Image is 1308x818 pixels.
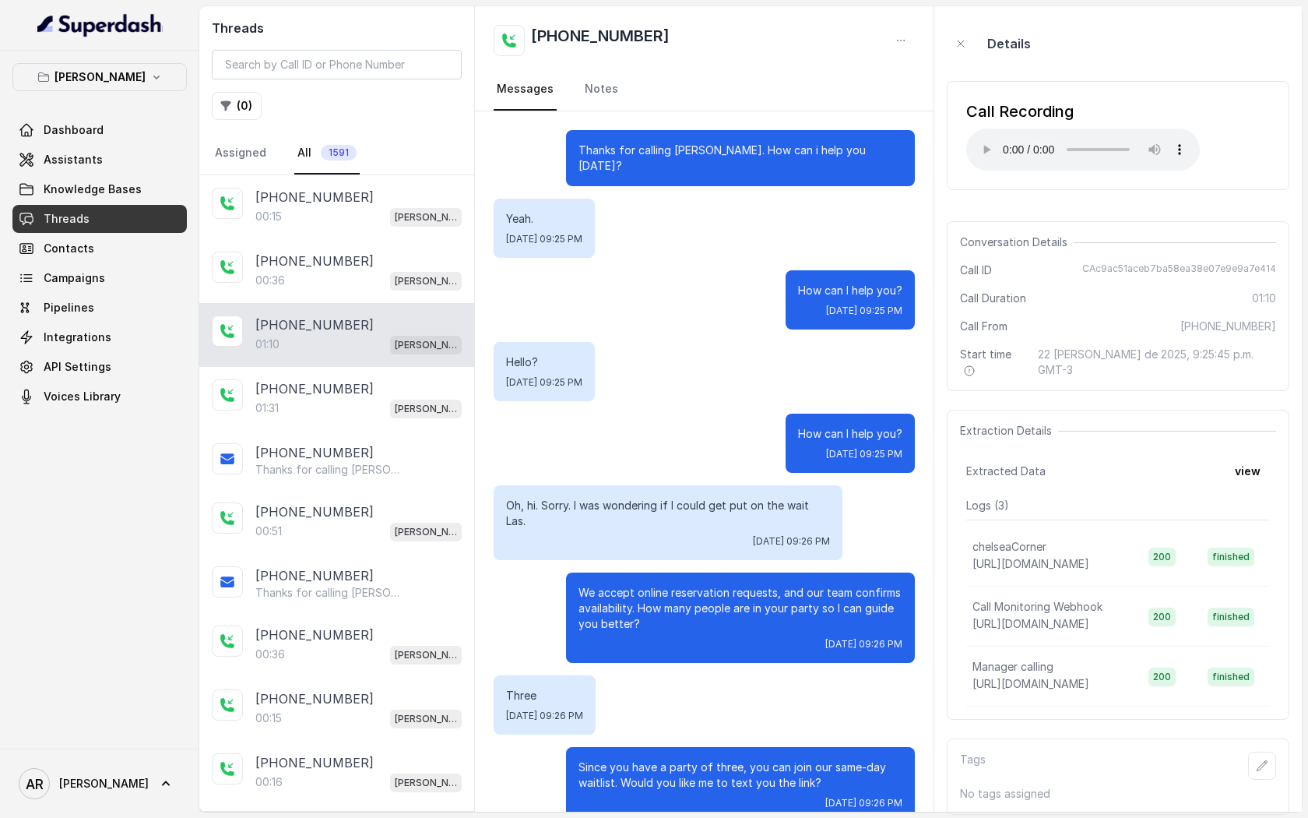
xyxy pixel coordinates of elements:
text: AR [26,776,44,792]
span: Contacts [44,241,94,256]
p: 01:31 [255,400,279,416]
span: [URL][DOMAIN_NAME] [972,677,1089,690]
span: API Settings [44,359,111,375]
p: [PHONE_NUMBER] [255,188,374,206]
a: Dashboard [12,116,187,144]
span: Assistants [44,152,103,167]
a: Notes [582,69,621,111]
span: Campaigns [44,270,105,286]
span: Integrations [44,330,111,345]
span: Pipelines [44,300,94,316]
span: [DATE] 09:26 PM [825,638,902,651]
a: Contacts [12,234,187,263]
p: 00:36 [255,647,285,662]
p: Thanks for calling [PERSON_NAME]! Join Waitlist: [URL][DOMAIN_NAME] [255,585,405,601]
p: [PERSON_NAME] [395,647,457,663]
a: Pipelines [12,294,187,322]
a: API Settings [12,353,187,381]
span: [DATE] 09:25 PM [826,448,902,460]
span: Extracted Data [966,464,1046,479]
span: CAc9ac51aceb7ba58ea38e07e9e9a7e414 [1082,263,1276,278]
a: Campaigns [12,264,187,292]
a: Threads [12,205,187,233]
p: [PHONE_NUMBER] [255,316,374,334]
span: [URL][DOMAIN_NAME] [972,557,1089,570]
h2: [PHONE_NUMBER] [531,25,670,56]
p: [PHONE_NUMBER] [255,626,374,644]
p: [PERSON_NAME] [395,273,457,289]
span: Call From [960,319,1007,334]
p: Hello? [506,354,582,370]
p: [PERSON_NAME] [395,524,457,540]
p: 00:15 [255,710,282,726]
span: finished [1208,608,1254,626]
span: Dashboard [44,122,104,138]
span: [PHONE_NUMBER] [1180,319,1276,334]
span: 200 [1148,548,1176,566]
p: Call Monitoring Webhook [972,599,1102,615]
button: [PERSON_NAME] [12,63,187,91]
span: Conversation Details [960,234,1074,250]
p: 01:10 [255,337,280,352]
span: [PERSON_NAME] [59,776,149,792]
a: Integrations [12,323,187,351]
button: (0) [212,92,262,120]
p: 00:15 [255,209,282,224]
p: Thanks for calling [PERSON_NAME]. How can i help you [DATE]? [578,143,902,174]
p: [PERSON_NAME] [395,210,457,225]
p: 00:51 [255,524,282,539]
p: chelseaCorner [972,539,1046,555]
nav: Tabs [212,132,462,175]
p: [PHONE_NUMBER] [255,252,374,270]
p: [PERSON_NAME] [54,68,146,86]
a: Messages [494,69,557,111]
p: No tags assigned [960,786,1276,802]
p: Yeah. [506,211,582,227]
p: [PHONE_NUMBER] [255,689,374,708]
span: Call ID [960,263,992,278]
a: [PERSON_NAME] [12,762,187,806]
span: [DATE] 09:26 PM [825,797,902,809]
span: Call Duration [960,291,1026,306]
p: Thanks for calling [PERSON_NAME]! Join Waitlist: [URL][DOMAIN_NAME] [255,462,405,478]
span: [DATE] 09:25 PM [506,233,582,245]
span: 200 [1148,608,1176,626]
div: Call Recording [966,100,1200,122]
span: [DATE] 09:26 PM [506,710,583,722]
p: We accept online reservation requests, and our team confirms availability. How many people are in... [578,585,902,632]
span: Start time [960,347,1025,378]
input: Search by Call ID or Phone Number [212,50,462,79]
audio: Your browser does not support the audio element. [966,129,1200,171]
span: [DATE] 09:25 PM [506,376,582,389]
span: [DATE] 09:25 PM [826,305,902,317]
span: Voices Library [44,389,121,404]
span: 22 [PERSON_NAME] de 2025, 9:25:45 p.m. GMT-3 [1038,347,1276,378]
span: finished [1208,548,1254,566]
span: 200 [1148,668,1176,686]
span: [DATE] 09:26 PM [753,535,830,548]
nav: Tabs [494,69,915,111]
a: All1591 [294,132,360,175]
img: light.svg [37,12,163,37]
p: How can I help you? [798,426,902,442]
a: Voices Library [12,383,187,411]
span: [URL][DOMAIN_NAME] [972,617,1089,630]
p: [PHONE_NUMBER] [255,753,374,772]
p: [PHONE_NUMBER] [255,566,374,585]
span: 01:10 [1252,291,1276,306]
p: 00:36 [255,273,285,288]
p: Details [987,34,1031,53]
p: [PHONE_NUMBER] [255,443,374,462]
p: Tags [960,752,986,780]
p: How can I help you? [798,283,902,298]
p: [PHONE_NUMBER] [255,502,374,521]
p: Logs ( 3 ) [966,498,1270,513]
p: [PERSON_NAME] [395,775,457,791]
p: [PHONE_NUMBER] [255,379,374,398]
span: 1591 [321,145,357,160]
h2: Threads [212,19,462,37]
p: [PERSON_NAME] [395,337,457,353]
p: Three [506,688,583,703]
button: view [1225,457,1270,485]
span: Threads [44,211,90,227]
